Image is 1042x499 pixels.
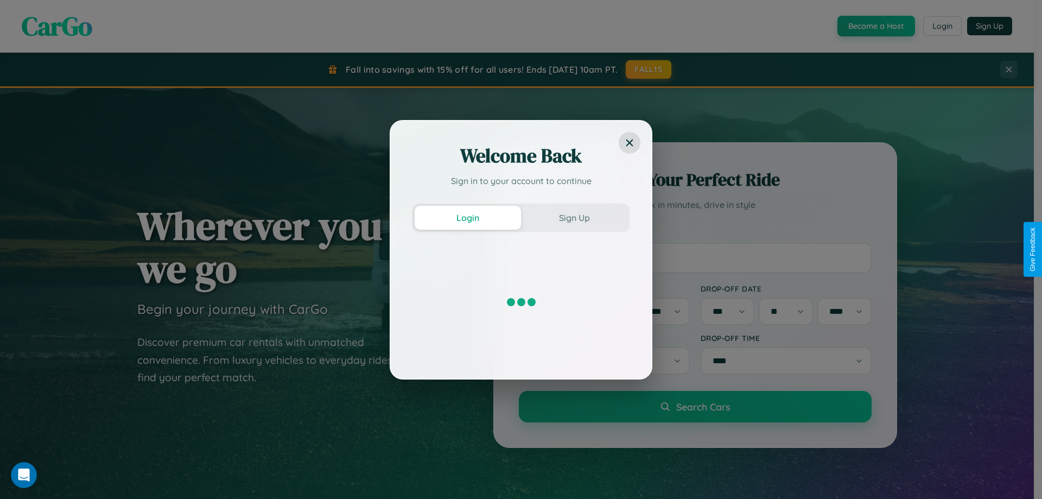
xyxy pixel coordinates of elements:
button: Login [415,206,521,230]
p: Sign in to your account to continue [412,174,630,187]
h2: Welcome Back [412,143,630,169]
div: Give Feedback [1029,228,1037,271]
iframe: Intercom live chat [11,462,37,488]
button: Sign Up [521,206,627,230]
